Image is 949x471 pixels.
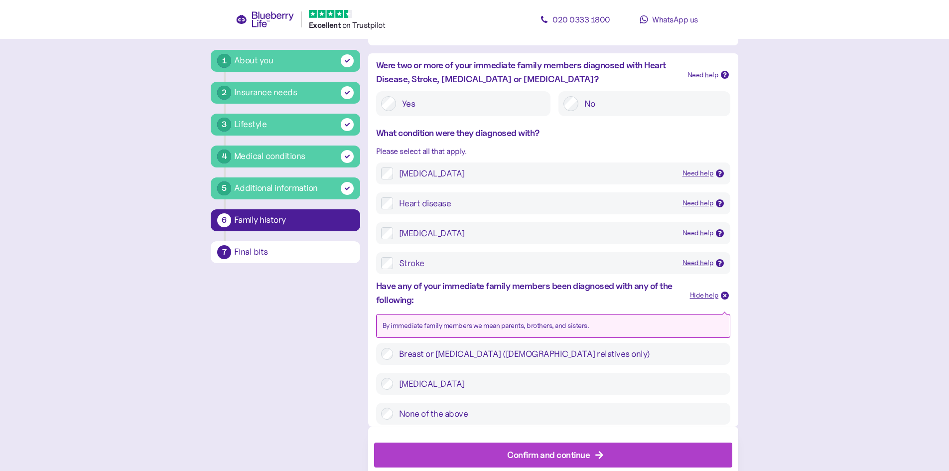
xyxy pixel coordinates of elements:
[211,50,360,72] button: 1About you
[374,443,732,468] button: Confirm and continue
[682,168,714,179] div: Need help
[578,96,725,111] label: No
[211,209,360,231] button: 6Family history
[690,290,719,301] div: Hide help
[234,216,354,225] div: Family history
[399,227,675,239] div: [MEDICAL_DATA]
[393,378,725,390] label: [MEDICAL_DATA]
[376,145,730,157] div: Please select all that apply.
[652,14,698,24] span: WhatsApp us
[552,14,610,24] span: 020 0333 1800
[217,213,231,227] div: 6
[217,118,231,132] div: 3
[376,126,730,140] div: What condition were they diagnosed with?
[217,54,231,68] div: 1
[234,86,297,99] div: Insurance needs
[217,150,231,163] div: 4
[234,248,354,257] div: Final bits
[217,181,231,195] div: 5
[234,150,305,163] div: Medical conditions
[211,177,360,199] button: 5Additional information
[399,197,675,209] div: Heart disease
[399,167,675,179] div: [MEDICAL_DATA]
[211,82,360,104] button: 2Insurance needs
[531,9,620,29] a: 020 0333 1800
[211,241,360,263] button: 7Final bits
[376,58,679,86] div: Were two or more of your immediate family members diagnosed with Heart Disease, Stroke, [MEDICAL_...
[234,181,318,195] div: Additional information
[682,258,714,269] div: Need help
[342,20,386,30] span: on Trustpilot
[376,279,682,307] div: Have any of your immediate family members been diagnosed with any of the following:
[396,96,545,111] label: Yes
[682,228,714,239] div: Need help
[507,448,590,462] div: Confirm and continue
[682,198,714,209] div: Need help
[393,348,725,360] label: Breast or [MEDICAL_DATA] ([DEMOGRAPHIC_DATA] relatives only)
[211,146,360,167] button: 4Medical conditions
[624,9,714,29] a: WhatsApp us
[211,114,360,136] button: 3Lifestyle
[687,70,719,81] div: Need help
[383,320,724,331] div: By immediate family members we mean parents, brothers, and sisters.
[234,118,267,131] div: Lifestyle
[234,54,273,67] div: About you
[217,86,231,100] div: 2
[393,408,725,420] label: None of the above
[399,257,675,269] div: Stroke
[309,20,342,30] span: Excellent ️
[217,245,231,259] div: 7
